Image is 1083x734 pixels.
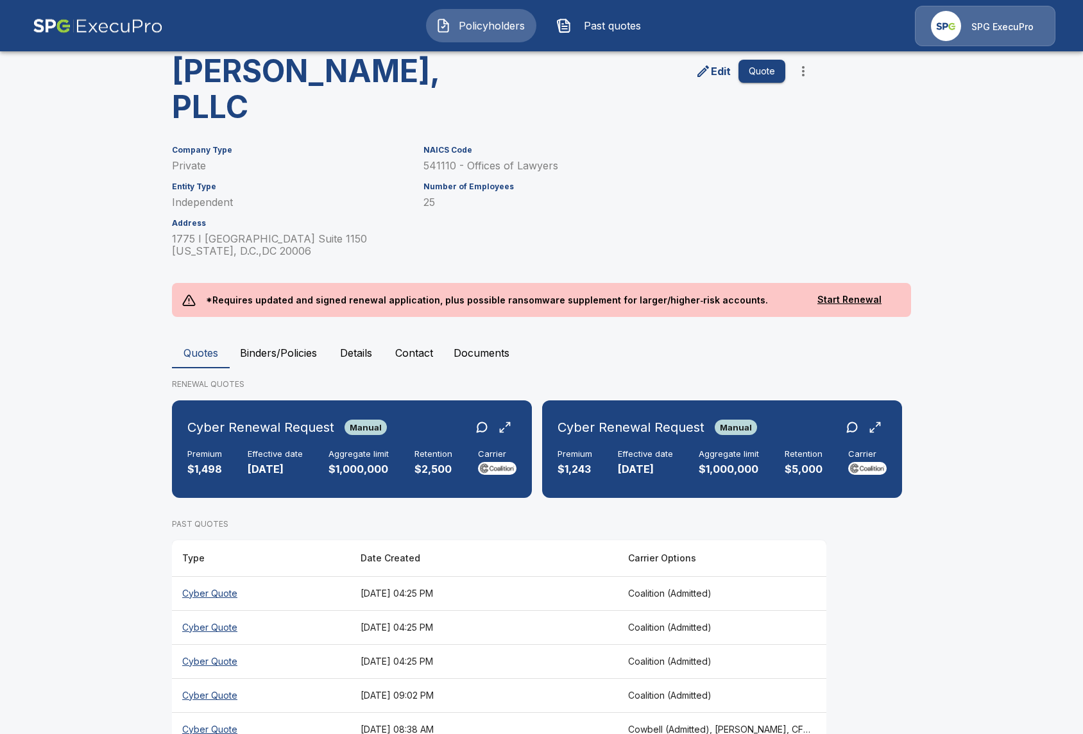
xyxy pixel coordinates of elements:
th: Cyber Quote [172,610,350,644]
p: [DATE] [618,462,673,477]
h6: Carrier [478,449,516,459]
th: Date Created [350,540,618,577]
h6: Effective date [618,449,673,459]
p: 1775 I [GEOGRAPHIC_DATA] Suite 1150 [US_STATE], D.C. , DC 20006 [172,233,408,257]
h6: Number of Employees [423,182,785,191]
th: Coalition (Admitted) [618,678,826,712]
p: $1,243 [558,462,592,477]
th: [DATE] 04:25 PM [350,644,618,678]
img: Past quotes Icon [556,18,572,33]
h6: Effective date [248,449,303,459]
h6: Address [172,219,408,228]
th: Carrier Options [618,540,826,577]
h6: Carrier [848,449,887,459]
p: $1,000,000 [328,462,389,477]
img: Agency Icon [931,11,961,41]
p: [DATE] [248,462,303,477]
p: $5,000 [785,462,823,477]
h6: Aggregate limit [699,449,759,459]
th: Coalition (Admitted) [618,644,826,678]
span: Past quotes [577,18,647,33]
th: Cyber Quote [172,678,350,712]
div: policyholder tabs [172,337,911,368]
h6: Retention [785,449,823,459]
button: Details [327,337,385,368]
th: [DATE] 04:25 PM [350,576,618,610]
p: Edit [711,64,731,79]
a: edit [693,61,733,81]
button: Policyholders IconPolicyholders [426,9,536,42]
h6: Company Type [172,146,408,155]
p: SPG ExecuPro [971,21,1034,33]
p: Independent [172,196,408,209]
h6: Aggregate limit [328,449,389,459]
p: $2,500 [414,462,452,477]
h6: Premium [187,449,222,459]
h3: Law Office of [PERSON_NAME], PLLC [172,17,489,125]
p: $1,000,000 [699,462,759,477]
button: Documents [443,337,520,368]
img: Carrier [848,462,887,475]
p: 541110 - Offices of Lawyers [423,160,785,172]
img: AA Logo [33,6,163,46]
th: Coalition (Admitted) [618,610,826,644]
th: [DATE] 09:02 PM [350,678,618,712]
button: more [790,58,816,84]
h6: Premium [558,449,592,459]
a: Agency IconSPG ExecuPro [915,6,1055,46]
th: [DATE] 04:25 PM [350,610,618,644]
button: Quote [738,60,785,83]
h6: Cyber Renewal Request [187,417,334,438]
span: Manual [715,422,757,432]
h6: Entity Type [172,182,408,191]
th: Coalition (Admitted) [618,576,826,610]
button: Contact [385,337,443,368]
h6: Retention [414,449,452,459]
th: Type [172,540,350,577]
p: 25 [423,196,785,209]
h6: NAICS Code [423,146,785,155]
th: Cyber Quote [172,576,350,610]
p: *Requires updated and signed renewal application, plus possible ransomware supplement for larger/... [196,283,778,317]
img: Carrier [478,462,516,475]
th: Cyber Quote [172,644,350,678]
button: Start Renewal [798,288,901,312]
button: Binders/Policies [230,337,327,368]
span: Policyholders [456,18,527,33]
p: PAST QUOTES [172,518,826,530]
button: Quotes [172,337,230,368]
p: Private [172,160,408,172]
button: Past quotes IconPast quotes [547,9,657,42]
img: Policyholders Icon [436,18,451,33]
h6: Cyber Renewal Request [558,417,704,438]
span: Manual [345,422,387,432]
p: RENEWAL QUOTES [172,379,911,390]
p: $1,498 [187,462,222,477]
